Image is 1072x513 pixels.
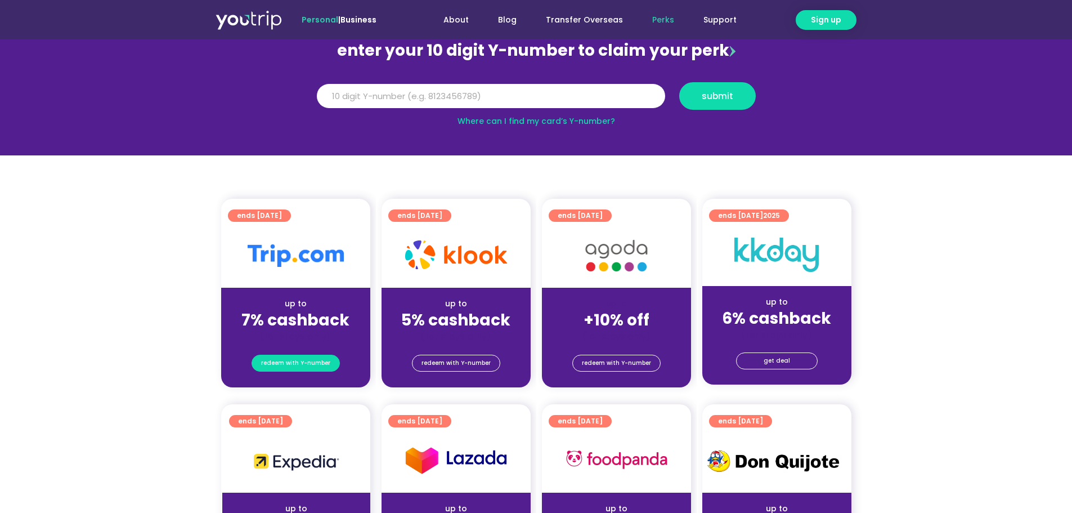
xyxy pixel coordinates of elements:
[764,353,790,369] span: get deal
[228,209,291,222] a: ends [DATE]
[736,353,818,369] a: get deal
[391,331,522,342] div: (for stays only)
[558,209,603,222] span: ends [DATE]
[261,355,330,371] span: redeem with Y-number
[709,209,789,222] a: ends [DATE]2025
[317,84,665,109] input: 10 digit Y-number (e.g. 8123456789)
[811,14,841,26] span: Sign up
[237,209,282,222] span: ends [DATE]
[558,415,603,427] span: ends [DATE]
[457,115,615,127] a: Where can I find my card’s Y-number?
[241,309,349,331] strong: 7% cashback
[531,10,638,30] a: Transfer Overseas
[549,415,612,427] a: ends [DATE]
[606,298,627,309] span: up to
[551,331,682,342] div: (for stays only)
[230,331,361,342] div: (for stays only)
[421,355,491,371] span: redeem with Y-number
[582,355,651,371] span: redeem with Y-number
[796,10,856,30] a: Sign up
[711,296,842,308] div: up to
[718,415,763,427] span: ends [DATE]
[229,415,292,427] a: ends [DATE]
[412,355,500,372] a: redeem with Y-number
[388,415,451,427] a: ends [DATE]
[718,209,780,222] span: ends [DATE]
[584,309,649,331] strong: +10% off
[317,82,756,118] form: Y Number
[340,14,376,25] a: Business
[397,209,442,222] span: ends [DATE]
[252,355,340,372] a: redeem with Y-number
[709,415,772,427] a: ends [DATE]
[572,355,661,372] a: redeem with Y-number
[230,298,361,310] div: up to
[679,82,756,110] button: submit
[638,10,689,30] a: Perks
[763,211,780,220] span: 2025
[401,309,510,331] strong: 5% cashback
[483,10,531,30] a: Blog
[397,415,442,427] span: ends [DATE]
[302,14,376,25] span: |
[238,415,283,427] span: ends [DATE]
[407,10,751,30] nav: Menu
[702,92,733,100] span: submit
[302,14,338,25] span: Personal
[311,36,761,65] div: enter your 10 digit Y-number to claim your perk
[722,307,831,329] strong: 6% cashback
[711,329,842,341] div: (for stays only)
[388,209,451,222] a: ends [DATE]
[549,209,612,222] a: ends [DATE]
[689,10,751,30] a: Support
[391,298,522,310] div: up to
[429,10,483,30] a: About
